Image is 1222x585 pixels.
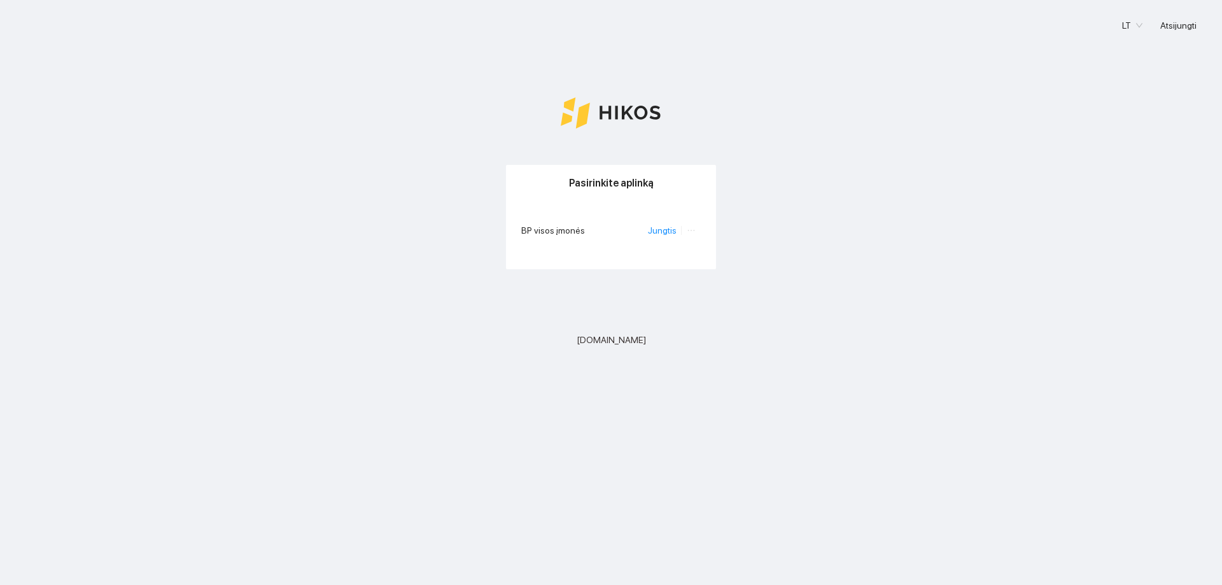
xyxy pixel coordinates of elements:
[687,226,696,235] span: ellipsis
[1122,16,1142,35] span: LT
[1160,18,1197,32] span: Atsijungti
[648,225,677,236] a: Jungtis
[521,165,701,201] div: Pasirinkite aplinką
[1150,15,1207,36] button: Atsijungti
[577,333,646,347] span: [DOMAIN_NAME]
[521,216,701,245] li: BP visos įmonės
